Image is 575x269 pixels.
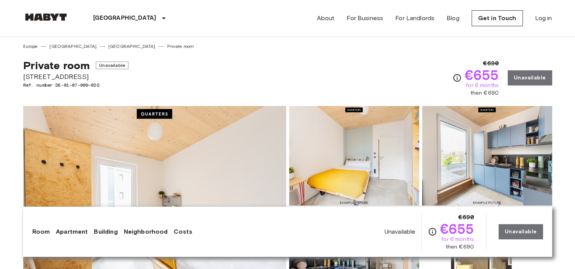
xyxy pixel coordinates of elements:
[458,213,474,222] span: €690
[96,62,128,69] span: Unavailable
[23,72,128,82] span: [STREET_ADDRESS]
[441,236,474,243] span: for 6 months
[466,82,499,89] span: for 6 months
[347,14,383,23] a: For Business
[422,106,552,206] img: Picture of unit DE-01-07-009-02Q
[483,59,499,68] span: €690
[93,14,157,23] p: [GEOGRAPHIC_DATA]
[470,89,499,97] span: then €690
[167,43,194,50] a: Private room
[32,227,50,236] a: Room
[49,43,97,50] a: [GEOGRAPHIC_DATA]
[23,13,69,21] img: Habyt
[289,106,419,206] img: Picture of unit DE-01-07-009-02Q
[94,227,117,236] a: Building
[124,227,168,236] a: Neighborhood
[317,14,335,23] a: About
[395,14,434,23] a: For Landlords
[23,59,90,72] span: Private room
[174,227,192,236] a: Costs
[535,14,552,23] a: Log in
[472,10,523,26] a: Get in Touch
[23,82,128,89] span: Ref. number DE-01-07-009-02Q
[23,43,38,50] a: Europe
[446,243,474,251] span: then €690
[453,73,462,82] svg: Check cost overview for full price breakdown. Please note that discounts apply to new joiners onl...
[440,222,474,236] span: €655
[428,227,437,236] svg: Check cost overview for full price breakdown. Please note that discounts apply to new joiners onl...
[56,227,88,236] a: Apartment
[465,68,499,82] span: €655
[447,14,459,23] a: Blog
[108,43,155,50] a: [GEOGRAPHIC_DATA]
[385,228,416,236] span: Unavailable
